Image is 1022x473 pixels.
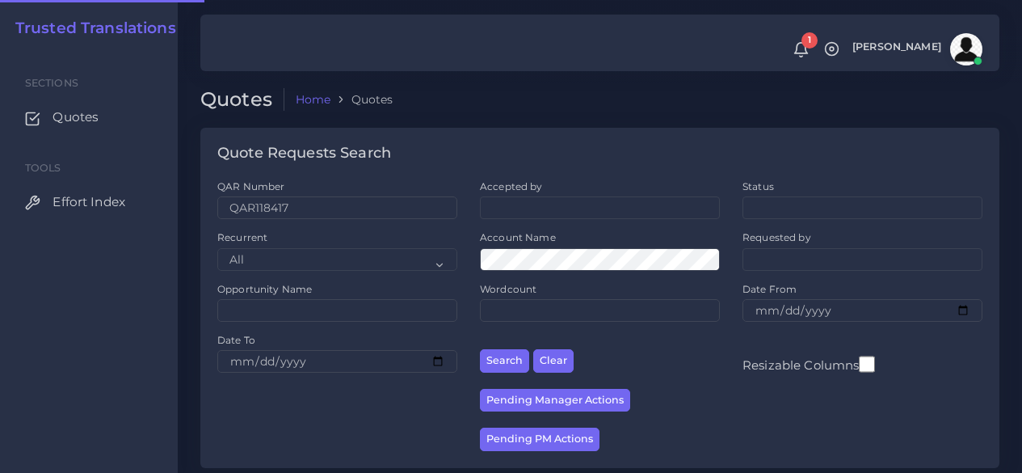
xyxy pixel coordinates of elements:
[217,282,312,296] label: Opportunity Name
[742,179,774,193] label: Status
[53,108,99,126] span: Quotes
[480,282,536,296] label: Wordcount
[742,230,811,244] label: Requested by
[480,349,529,373] button: Search
[4,19,176,38] a: Trusted Translations
[25,162,61,174] span: Tools
[533,349,574,373] button: Clear
[950,33,982,65] img: avatar
[296,91,331,108] a: Home
[25,77,78,89] span: Sections
[53,193,125,211] span: Effort Index
[217,230,267,244] label: Recurrent
[12,185,166,219] a: Effort Index
[787,41,815,58] a: 1
[844,33,988,65] a: [PERSON_NAME]avatar
[480,230,556,244] label: Account Name
[480,179,543,193] label: Accepted by
[12,100,166,134] a: Quotes
[217,145,391,163] h4: Quote Requests Search
[852,42,941,53] span: [PERSON_NAME]
[742,282,797,296] label: Date From
[217,333,255,347] label: Date To
[480,389,630,412] button: Pending Manager Actions
[801,32,818,49] span: 1
[330,91,393,108] li: Quotes
[480,428,599,451] button: Pending PM Actions
[217,179,284,193] label: QAR Number
[859,354,875,374] input: Resizable Columns
[200,88,284,112] h2: Quotes
[742,354,875,374] label: Resizable Columns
